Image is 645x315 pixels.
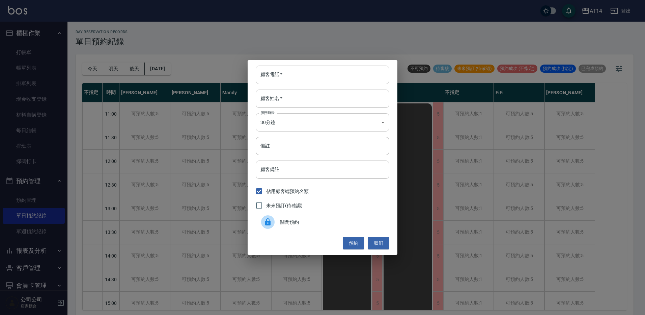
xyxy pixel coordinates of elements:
div: 關閉預約 [256,213,389,232]
label: 服務時長 [260,110,275,115]
span: 佔用顧客端預約名額 [266,188,309,195]
span: 關閉預約 [280,219,384,226]
button: 取消 [368,237,389,249]
button: 預約 [343,237,364,249]
span: 未來預訂(待確認) [266,202,303,209]
div: 30分鐘 [256,113,389,131]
